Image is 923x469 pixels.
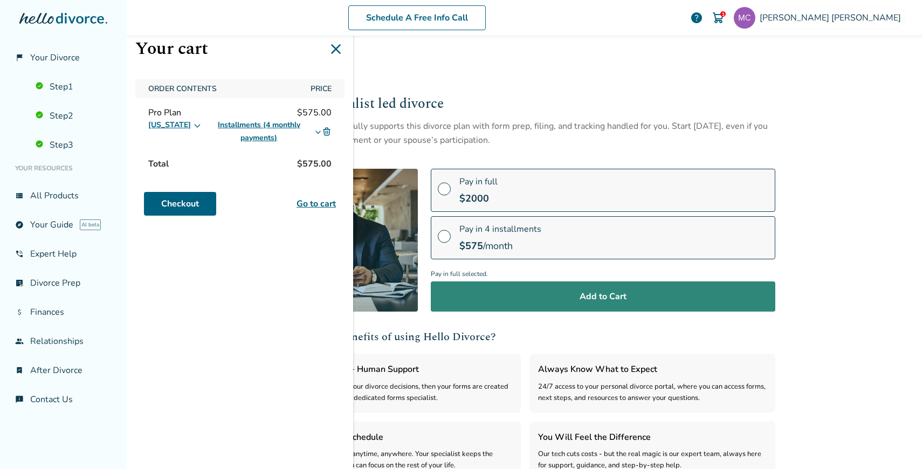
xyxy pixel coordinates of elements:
a: Step2 [29,104,118,128]
img: Cart [712,11,725,24]
a: attach_moneyFinances [9,300,118,325]
div: Our software guides your divorce decisions, then your forms are created and reviewed by your dedi... [284,381,512,404]
h3: Always Know What to Expect [538,362,767,376]
a: Step1 [29,74,118,99]
span: Your Divorce [30,52,80,64]
a: groupRelationships [9,329,118,354]
div: 1 [720,11,726,17]
span: chat_info [15,395,24,404]
span: group [15,337,24,346]
span: view_list [15,191,24,200]
a: Schedule A Free Info Call [348,5,486,30]
button: Add to Cart [431,281,775,312]
div: / [275,53,775,63]
span: $ 575 [459,239,483,252]
a: Checkout [144,192,216,216]
div: 24/7 access to your personal divorce portal, where you can access forms, next steps, and resource... [538,381,767,404]
span: Pay in full [459,176,498,188]
a: exploreYour GuideAI beta [9,212,118,237]
h2: Forms Specialist led divorce [275,94,775,115]
a: help [690,11,703,24]
a: phone_in_talkExpert Help [9,242,118,266]
span: Price [306,79,336,98]
img: Delete [322,127,332,136]
span: flag_2 [15,53,24,62]
h3: Divorce on Your Schedule [284,430,512,444]
h3: Smart Software + Human Support [284,362,512,376]
a: view_listAll Products [9,183,118,208]
button: [US_STATE] [148,119,202,132]
span: bookmark_check [15,366,24,375]
li: Your Resources [9,157,118,179]
span: explore [15,220,24,229]
span: Order Contents [144,79,302,98]
button: Installments (4 monthly payments) [206,119,322,144]
span: Pay in 4 installments [459,223,541,235]
a: bookmark_checkAfter Divorce [9,358,118,383]
span: $575.00 [293,153,336,175]
iframe: Chat Widget [869,417,923,469]
span: phone_in_talk [15,250,24,258]
span: Total [144,153,173,175]
a: Go to cart [297,197,336,210]
a: list_alt_checkDivorce Prep [9,271,118,295]
h2: What are the benefits of using Hello Divorce? [275,329,775,345]
h1: Your cart [135,36,345,62]
span: $ 2000 [459,192,489,205]
a: Step3 [29,133,118,157]
span: [PERSON_NAME] [PERSON_NAME] [760,12,905,24]
span: attach_money [15,308,24,316]
span: AI beta [80,219,101,230]
a: flag_2Your Divorce [9,45,118,70]
img: Testing CA [734,7,755,29]
span: Pro Plan [148,107,181,119]
span: $575.00 [297,107,332,119]
a: chat_infoContact Us [9,387,118,412]
span: Pay in full selected. [431,267,775,281]
span: list_alt_check [15,279,24,287]
div: /month [459,239,541,252]
div: A Forms Specialist fully supports this divorce plan with form prep, filing, and tracking handled ... [275,119,775,148]
h3: You Will Feel the Difference [538,430,767,444]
